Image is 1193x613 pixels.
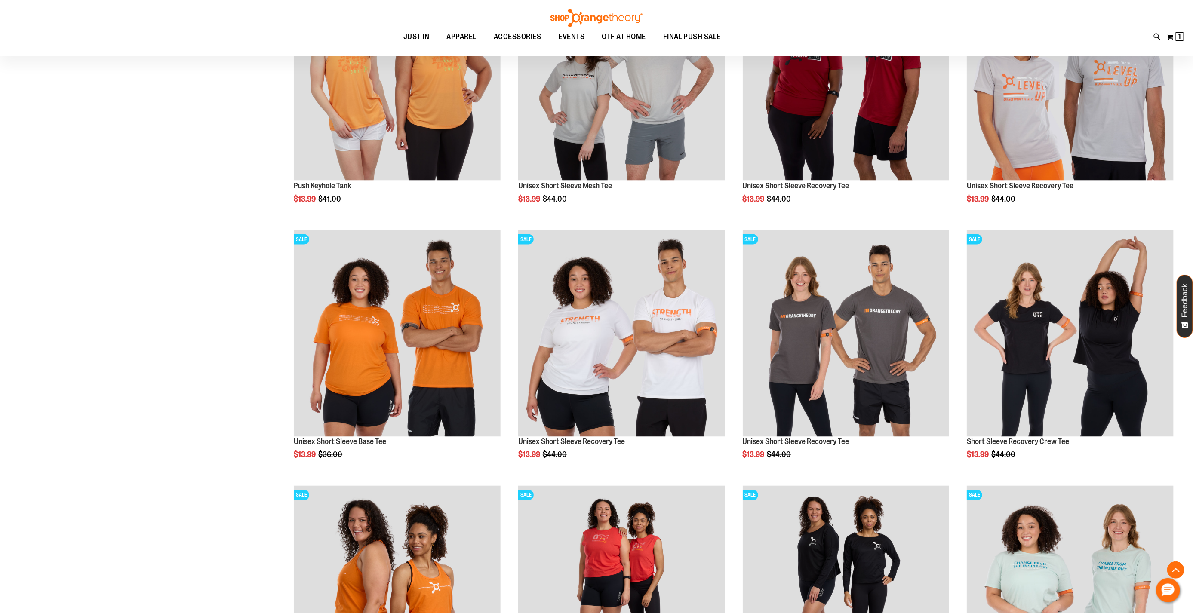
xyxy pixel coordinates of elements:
[743,490,758,500] span: SALE
[294,438,386,446] a: Unisex Short Sleeve Base Tee
[655,27,730,47] a: FINAL PUSH SALE
[962,226,1178,481] div: product
[294,490,309,500] span: SALE
[294,181,351,190] a: Push Keyhole Tank
[518,181,612,190] a: Unisex Short Sleeve Mesh Tee
[967,230,1174,438] a: Product image for Short Sleeve Recovery Crew TeeSALE
[294,451,317,459] span: $13.99
[743,230,950,438] a: Product image for Unisex Short Sleeve Recovery TeeSALE
[485,27,550,47] a: ACCESSORIES
[446,27,477,46] span: APPAREL
[1167,561,1184,579] button: Back To Top
[602,27,646,46] span: OTF AT HOME
[743,234,758,245] span: SALE
[1181,284,1189,318] span: Feedback
[294,230,501,437] img: Product image for Unisex Short Sleeve Base Tee
[767,451,793,459] span: $44.00
[743,195,766,203] span: $13.99
[518,490,534,500] span: SALE
[550,27,593,47] a: EVENTS
[967,451,990,459] span: $13.99
[518,230,725,437] img: Product image for Unisex Short Sleeve Recovery Tee
[967,230,1174,437] img: Product image for Short Sleeve Recovery Crew Tee
[518,195,541,203] span: $13.99
[767,195,793,203] span: $44.00
[1177,275,1193,338] button: Feedback - Show survey
[403,27,430,46] span: JUST IN
[518,438,625,446] a: Unisex Short Sleeve Recovery Tee
[967,195,990,203] span: $13.99
[518,230,725,438] a: Product image for Unisex Short Sleeve Recovery TeeSALE
[743,230,950,437] img: Product image for Unisex Short Sleeve Recovery Tee
[967,490,982,500] span: SALE
[967,181,1073,190] a: Unisex Short Sleeve Recovery Tee
[543,451,568,459] span: $44.00
[1178,32,1181,41] span: 1
[1156,578,1180,602] button: Hello, have a question? Let’s chat.
[294,234,309,245] span: SALE
[991,195,1017,203] span: $44.00
[514,226,729,481] div: product
[438,27,485,46] a: APPAREL
[738,226,954,481] div: product
[395,27,438,47] a: JUST IN
[543,195,568,203] span: $44.00
[318,195,342,203] span: $41.00
[318,451,344,459] span: $36.00
[518,451,541,459] span: $13.99
[663,27,721,46] span: FINAL PUSH SALE
[294,195,317,203] span: $13.99
[743,451,766,459] span: $13.99
[991,451,1017,459] span: $44.00
[549,9,644,27] img: Shop Orangetheory
[289,226,505,481] div: product
[558,27,584,46] span: EVENTS
[294,230,501,438] a: Product image for Unisex Short Sleeve Base TeeSALE
[743,438,849,446] a: Unisex Short Sleeve Recovery Tee
[518,234,534,245] span: SALE
[967,234,982,245] span: SALE
[743,181,849,190] a: Unisex Short Sleeve Recovery Tee
[967,438,1069,446] a: Short Sleeve Recovery Crew Tee
[494,27,541,46] span: ACCESSORIES
[593,27,655,47] a: OTF AT HOME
